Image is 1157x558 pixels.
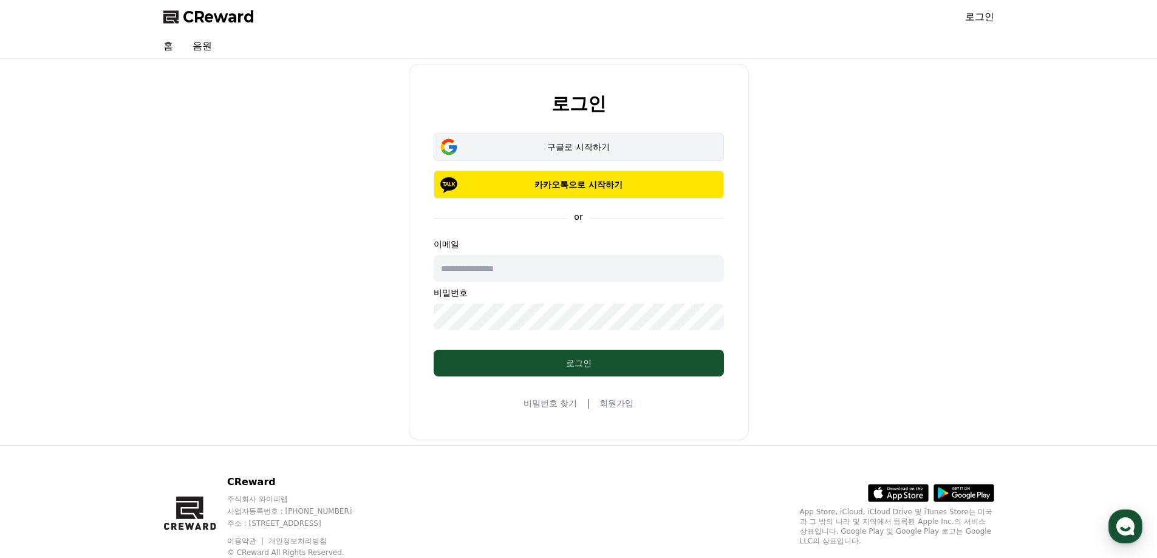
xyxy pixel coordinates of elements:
a: 로그인 [965,10,994,24]
a: CReward [163,7,254,27]
p: 주소 : [STREET_ADDRESS] [227,519,375,528]
a: 홈 [154,34,183,58]
p: 사업자등록번호 : [PHONE_NUMBER] [227,506,375,516]
p: 카카오톡으로 시작하기 [451,179,706,191]
span: | [587,396,590,410]
p: or [567,211,590,223]
a: 비밀번호 찾기 [524,397,577,409]
p: 이메일 [434,238,724,250]
button: 카카오톡으로 시작하기 [434,171,724,199]
a: 대화 [80,385,157,415]
p: 주식회사 와이피랩 [227,494,375,504]
span: 홈 [38,403,46,413]
a: 음원 [183,34,222,58]
button: 로그인 [434,350,724,376]
span: 설정 [188,403,202,413]
div: 로그인 [458,357,700,369]
span: 대화 [111,404,126,413]
a: 설정 [157,385,233,415]
a: 회원가입 [599,397,633,409]
p: © CReward All Rights Reserved. [227,548,375,557]
p: App Store, iCloud, iCloud Drive 및 iTunes Store는 미국과 그 밖의 나라 및 지역에서 등록된 Apple Inc.의 서비스 상표입니다. Goo... [800,507,994,546]
h2: 로그인 [551,94,606,114]
p: CReward [227,475,375,489]
span: CReward [183,7,254,27]
button: 구글로 시작하기 [434,133,724,161]
div: 구글로 시작하기 [451,141,706,153]
a: 이용약관 [227,537,265,545]
p: 비밀번호 [434,287,724,299]
a: 홈 [4,385,80,415]
a: 개인정보처리방침 [268,537,327,545]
